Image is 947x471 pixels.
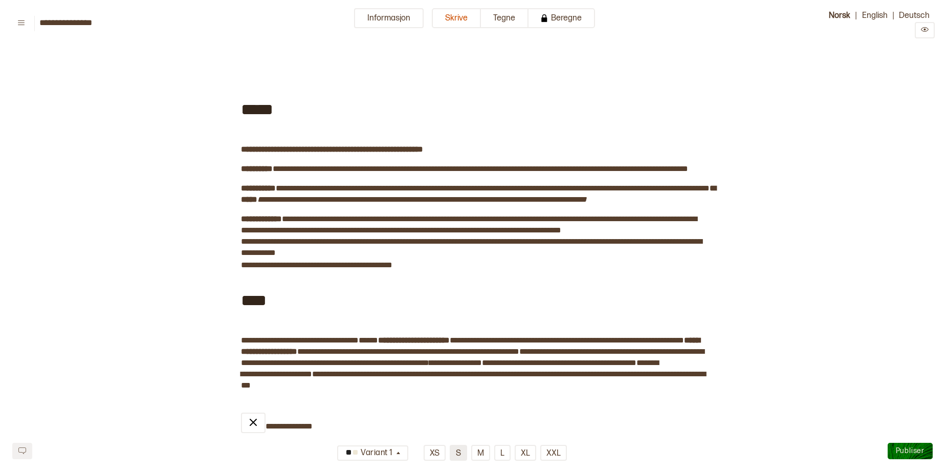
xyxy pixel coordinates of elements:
[471,445,490,461] button: M
[540,445,567,461] button: XXL
[515,445,536,461] button: XL
[894,8,935,22] button: Deutsch
[424,445,446,461] button: XS
[528,8,595,38] a: Beregne
[494,445,511,461] button: L
[450,445,467,461] button: S
[528,8,595,28] button: Beregne
[921,26,929,33] svg: Preview
[432,8,481,38] a: Skrive
[481,8,528,28] button: Tegne
[888,443,933,459] button: Publiser
[354,8,424,28] button: Informasjon
[432,8,481,28] button: Skrive
[337,445,408,461] button: Variant 1
[807,8,935,38] div: | |
[481,8,528,38] a: Tegne
[915,26,935,36] a: Preview
[896,446,924,455] span: Publiser
[343,445,394,462] div: Variant 1
[857,8,893,22] button: English
[824,8,855,22] button: Norsk
[915,22,935,38] button: Preview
